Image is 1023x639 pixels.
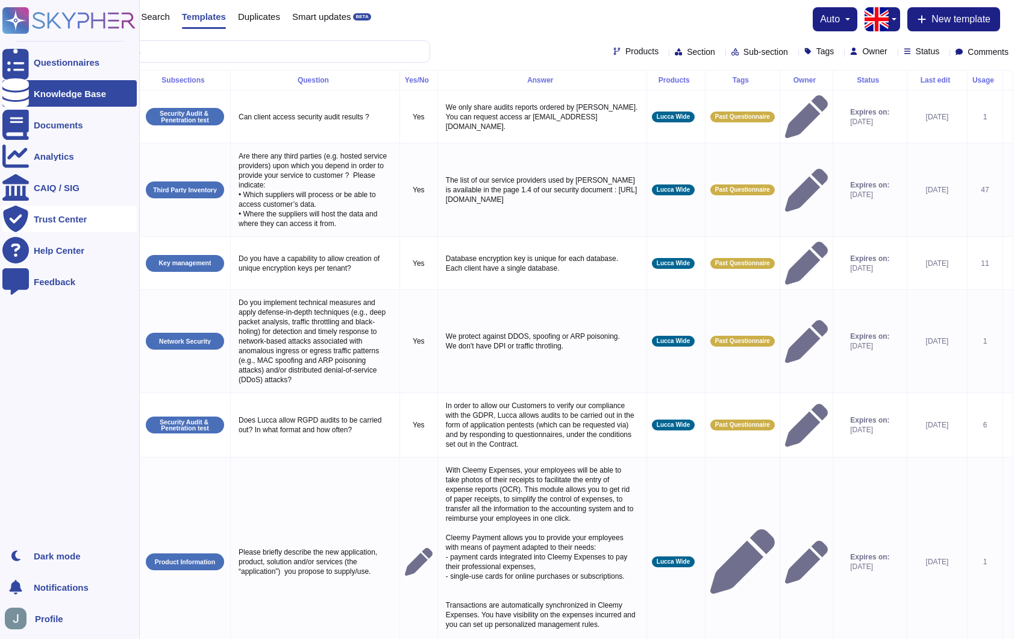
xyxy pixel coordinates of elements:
span: Lucca Wide [657,422,690,428]
span: New template [931,14,990,24]
a: Questionnaires [2,49,137,75]
span: Owner [862,47,887,55]
p: We only share audits reports ordered by [PERSON_NAME]. You can request access ar [EMAIL_ADDRESS][... [443,99,642,134]
div: Analytics [34,152,74,161]
div: Documents [34,121,83,130]
input: Search by keywords [48,41,430,62]
span: Templates [182,12,226,21]
div: Products [652,77,700,84]
span: [DATE] [850,117,889,127]
span: Products [625,47,659,55]
p: Please briefly describe the new application, product, solution and/or services (the “application”... [236,544,395,579]
span: Past Questionnaire [715,260,770,266]
div: Feedback [34,277,75,286]
div: Status [838,77,902,84]
div: Owner [785,77,828,84]
div: Subsections [145,77,225,84]
div: Trust Center [34,215,87,224]
p: In order to allow our Customers to verify our compliance with the GDPR, Lucca allows audits to be... [443,398,642,452]
p: Yes [405,420,433,430]
div: Tags [710,77,775,84]
div: 6 [972,420,998,430]
div: [DATE] [912,185,962,195]
span: Sub-section [743,48,788,56]
p: Security Audit & Penetration test [150,419,220,432]
span: [DATE] [850,263,889,273]
div: 47 [972,185,998,195]
span: Past Questionnaire [715,422,770,428]
span: Notifications [34,583,89,592]
p: Yes [405,185,433,195]
button: New template [907,7,1000,31]
span: Lucca Wide [657,114,690,120]
a: CAIQ / SIG [2,174,137,201]
div: CAIQ / SIG [34,183,80,192]
div: [DATE] [912,259,962,268]
div: 1 [972,112,998,122]
span: auto [820,14,840,24]
button: user [2,605,35,632]
p: Security Audit & Penetration test [150,110,220,123]
span: Past Questionnaire [715,187,770,193]
div: [DATE] [912,336,962,346]
span: Tags [816,47,834,55]
span: Past Questionnaire [715,338,770,344]
div: Questionnaires [34,58,99,67]
span: Section [687,48,715,56]
span: Expires on: [850,552,889,562]
p: Database encryption key is unique for each database. Each client have a single database. [443,251,642,276]
p: Third Party Inventory [153,187,217,194]
p: The list of our service providers used by [PERSON_NAME] is available in the page 1.4 of our secur... [443,172,642,207]
span: Comments [968,48,1009,56]
div: Yes/No [405,77,433,84]
p: Yes [405,112,433,122]
span: Search [141,12,170,21]
p: Do you implement technical measures and apply defense-in-depth techniques (e.g., deep packet anal... [236,295,395,388]
div: Answer [443,77,642,84]
a: Knowledge Base [2,80,137,107]
span: Lucca Wide [657,260,690,266]
div: 1 [972,557,998,567]
div: Help Center [34,246,84,255]
span: Lucca Wide [657,338,690,344]
a: Trust Center [2,206,137,232]
p: Do you have a capability to allow creation of unique encryption keys per tenant? [236,251,395,276]
p: Can client access security audit results ? [236,109,395,125]
div: 11 [972,259,998,268]
div: Last edit [912,77,962,84]
img: en [865,7,889,31]
div: [DATE] [912,557,962,567]
a: Feedback [2,268,137,295]
button: auto [820,14,850,24]
div: Dark mode [34,552,81,561]
p: Yes [405,336,433,346]
span: Lucca Wide [657,187,690,193]
div: Question [236,77,395,84]
span: Expires on: [850,254,889,263]
p: Product Information [155,559,215,565]
span: [DATE] [850,190,889,200]
img: user [5,608,27,629]
div: [DATE] [912,112,962,122]
a: Help Center [2,237,137,263]
span: Lucca Wide [657,559,690,565]
span: Expires on: [850,180,889,190]
span: Status [916,47,940,55]
span: Duplicates [238,12,280,21]
span: Expires on: [850,107,889,117]
div: [DATE] [912,420,962,430]
span: Expires on: [850,415,889,425]
p: Yes [405,259,433,268]
span: Past Questionnaire [715,114,770,120]
span: Expires on: [850,332,889,341]
div: Knowledge Base [34,89,106,98]
span: [DATE] [850,341,889,351]
a: Documents [2,112,137,138]
span: [DATE] [850,425,889,435]
span: [DATE] [850,562,889,571]
p: Key management [159,260,211,266]
p: Does Lucca allow RGPD audits to be carried out? In what format and how often? [236,412,395,438]
p: We protect against DDOS, spoofing or ARP poisoning. We don't have DPI or traffic throtling. [443,329,642,354]
span: Profile [35,614,63,623]
div: Usage [972,77,998,84]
